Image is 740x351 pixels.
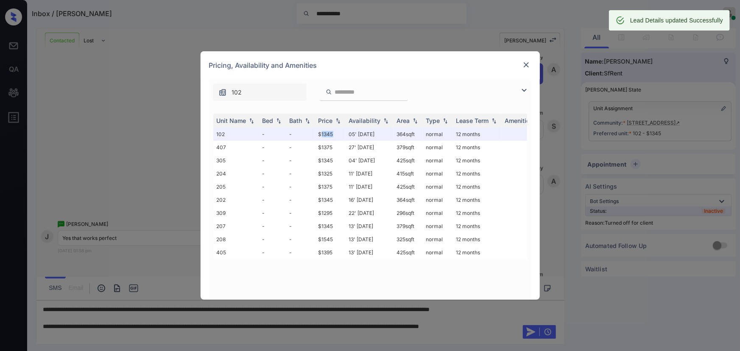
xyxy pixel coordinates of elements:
td: 202 [213,193,259,206]
td: 12 months [453,246,502,259]
div: Lead Details updated Successfully [630,13,723,28]
td: - [286,233,315,246]
td: 364 sqft [394,128,423,141]
td: 12 months [453,141,502,154]
div: Area [397,117,410,124]
td: 102 [213,128,259,141]
td: - [286,128,315,141]
img: sorting [303,118,312,124]
div: Bed [262,117,274,124]
td: 05' [DATE] [346,128,394,141]
td: 12 months [453,206,502,220]
td: normal [423,180,453,193]
td: 425 sqft [394,154,423,167]
img: close [522,61,531,69]
td: 12 months [453,154,502,167]
td: - [259,233,286,246]
td: $1545 [315,233,346,246]
td: - [259,167,286,180]
td: - [259,180,286,193]
td: $1345 [315,128,346,141]
td: 425 sqft [394,180,423,193]
td: - [259,128,286,141]
div: Lease Term [456,117,489,124]
td: 16' [DATE] [346,193,394,206]
td: 12 months [453,128,502,141]
td: $1345 [315,220,346,233]
td: - [259,206,286,220]
img: icon-zuma [519,85,529,95]
td: 13' [DATE] [346,220,394,233]
td: normal [423,233,453,246]
td: - [286,167,315,180]
td: normal [423,220,453,233]
img: sorting [441,118,450,124]
td: - [286,141,315,154]
td: 325 sqft [394,233,423,246]
td: normal [423,206,453,220]
td: 27' [DATE] [346,141,394,154]
td: $1345 [315,193,346,206]
td: - [286,220,315,233]
td: $1295 [315,206,346,220]
td: 12 months [453,233,502,246]
td: - [286,206,315,220]
td: - [286,180,315,193]
img: sorting [411,118,419,124]
td: - [286,154,315,167]
td: 364 sqft [394,193,423,206]
td: 12 months [453,220,502,233]
td: 04' [DATE] [346,154,394,167]
td: 405 [213,246,259,259]
td: 309 [213,206,259,220]
td: 12 months [453,180,502,193]
img: sorting [247,118,256,124]
div: Type [426,117,440,124]
td: 11' [DATE] [346,180,394,193]
div: Price [318,117,333,124]
td: - [259,220,286,233]
td: normal [423,128,453,141]
td: - [259,246,286,259]
td: - [259,193,286,206]
img: icon-zuma [218,88,227,97]
td: 379 sqft [394,141,423,154]
img: sorting [334,118,342,124]
td: $1325 [315,167,346,180]
div: Amenities [505,117,533,124]
td: $1375 [315,141,346,154]
td: normal [423,246,453,259]
img: sorting [382,118,390,124]
td: 11' [DATE] [346,167,394,180]
td: 13' [DATE] [346,233,394,246]
td: 208 [213,233,259,246]
td: 305 [213,154,259,167]
td: $1395 [315,246,346,259]
td: normal [423,193,453,206]
img: sorting [274,118,283,124]
td: 407 [213,141,259,154]
td: 296 sqft [394,206,423,220]
td: - [286,193,315,206]
td: 379 sqft [394,220,423,233]
td: 12 months [453,193,502,206]
td: $1375 [315,180,346,193]
span: 102 [232,88,242,97]
td: 205 [213,180,259,193]
td: normal [423,141,453,154]
td: 425 sqft [394,246,423,259]
td: - [286,246,315,259]
div: Pricing, Availability and Amenities [201,51,540,79]
div: Unit Name [217,117,246,124]
td: - [259,141,286,154]
td: $1345 [315,154,346,167]
td: - [259,154,286,167]
td: 22' [DATE] [346,206,394,220]
td: 204 [213,167,259,180]
img: icon-zuma [326,88,332,96]
td: normal [423,167,453,180]
td: 207 [213,220,259,233]
td: normal [423,154,453,167]
td: 415 sqft [394,167,423,180]
div: Bath [290,117,302,124]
